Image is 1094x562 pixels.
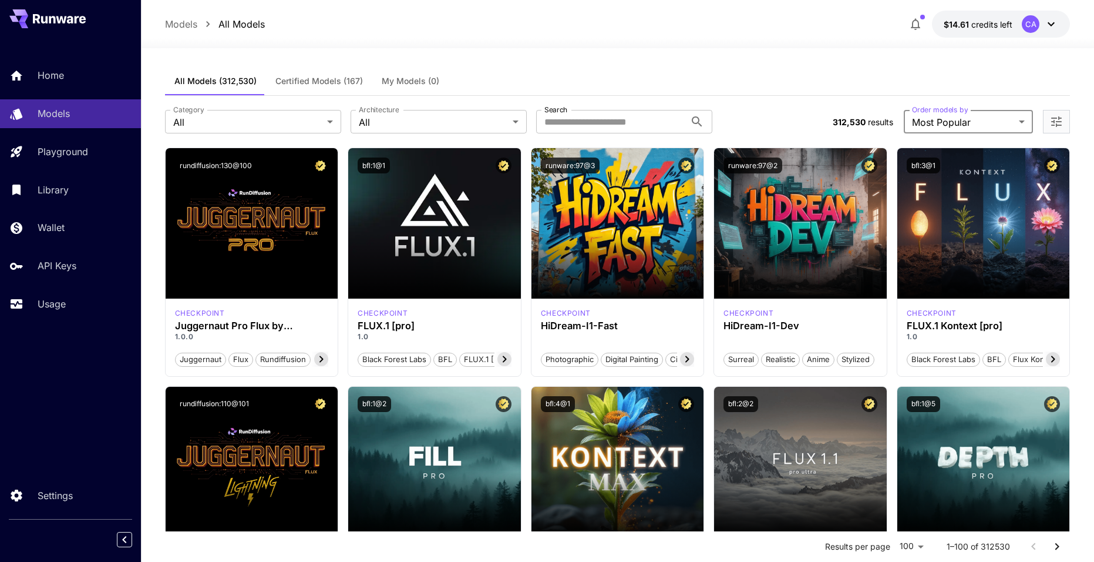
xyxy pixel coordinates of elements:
label: Order models by [912,105,968,115]
span: FLUX.1 [pro] [460,354,513,366]
button: rundiffusion:110@101 [175,396,254,412]
span: Flux Kontext [1009,354,1062,366]
span: flux [229,354,253,366]
span: credits left [971,19,1012,29]
button: Certified Model – Vetted for best performance and includes a commercial license. [678,396,694,412]
div: CA [1022,15,1039,33]
span: Digital Painting [601,354,662,366]
button: rundiffusion:130@100 [175,158,257,173]
div: HiDream Fast [541,308,591,319]
span: rundiffusion [256,354,310,366]
button: flux [228,352,253,367]
button: Certified Model – Vetted for best performance and includes a commercial license. [861,396,877,412]
p: Library [38,183,69,197]
nav: breadcrumb [165,17,265,31]
span: Cinematic [666,354,710,366]
h3: HiDream-I1-Dev [723,320,877,332]
span: All Models (312,530) [174,76,257,86]
button: runware:97@2 [723,158,782,173]
div: HiDream Dev [723,308,773,319]
h3: Juggernaut Pro Flux by RunDiffusion [175,320,329,332]
span: BFL [983,354,1005,366]
button: Photographic [541,352,598,367]
div: fluxpro [358,308,408,319]
span: 312,530 [833,117,866,127]
h3: FLUX.1 Kontext [pro] [907,320,1061,332]
button: FLUX.1 [pro] [459,352,514,367]
button: Certified Model – Vetted for best performance and includes a commercial license. [861,158,877,173]
button: Open more filters [1049,115,1063,129]
p: 1.0.0 [175,332,329,342]
a: All Models [218,17,265,31]
p: checkpoint [175,308,225,319]
p: checkpoint [541,308,591,319]
p: Models [38,106,70,121]
button: runware:97@3 [541,158,600,173]
p: Wallet [38,220,65,235]
h3: HiDream-I1-Fast [541,320,695,332]
button: Certified Model – Vetted for best performance and includes a commercial license. [678,158,694,173]
div: 100 [895,538,928,555]
p: Usage [38,297,66,311]
button: Anime [802,352,834,367]
button: Collapse sidebar [117,532,132,547]
span: juggernaut [176,354,225,366]
button: Stylized [837,352,874,367]
span: Black Forest Labs [907,354,979,366]
span: Photographic [541,354,598,366]
span: Certified Models (167) [275,76,363,86]
button: bfl:1@5 [907,396,940,412]
button: BFL [433,352,457,367]
p: 1–100 of 312530 [947,541,1010,553]
button: bfl:4@1 [541,396,575,412]
div: FLUX.1 D [175,308,225,319]
p: 1.0 [907,332,1061,342]
button: $14.61342CA [932,11,1070,38]
p: Settings [38,489,73,503]
span: All [173,115,322,129]
span: BFL [434,354,456,366]
p: Playground [38,145,88,159]
span: results [868,117,893,127]
button: juggernaut [175,352,226,367]
span: Anime [803,354,834,366]
span: All [359,115,508,129]
p: checkpoint [358,308,408,319]
span: Surreal [724,354,758,366]
button: Flux Kontext [1008,352,1063,367]
label: Search [544,105,567,115]
span: My Models (0) [382,76,439,86]
div: $14.61342 [944,18,1012,31]
span: $14.61 [944,19,971,29]
span: Stylized [837,354,874,366]
p: Results per page [825,541,890,553]
a: Models [165,17,197,31]
button: Certified Model – Vetted for best performance and includes a commercial license. [1044,158,1060,173]
button: bfl:2@2 [723,396,758,412]
p: Home [38,68,64,82]
button: Realistic [761,352,800,367]
div: Collapse sidebar [126,529,141,550]
h3: FLUX.1 [pro] [358,320,511,332]
p: checkpoint [907,308,957,319]
button: Black Forest Labs [907,352,980,367]
button: rundiffusion [255,352,311,367]
div: FLUX.1 Kontext [pro] [907,308,957,319]
button: Certified Model – Vetted for best performance and includes a commercial license. [312,396,328,412]
button: Certified Model – Vetted for best performance and includes a commercial license. [496,158,511,173]
button: BFL [982,352,1006,367]
p: API Keys [38,259,76,273]
button: bfl:3@1 [907,158,940,173]
button: bfl:1@1 [358,158,390,173]
button: Surreal [723,352,759,367]
button: Cinematic [665,352,711,367]
button: Black Forest Labs [358,352,431,367]
span: Most Popular [912,115,1014,129]
button: Certified Model – Vetted for best performance and includes a commercial license. [1044,396,1060,412]
button: Digital Painting [601,352,663,367]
